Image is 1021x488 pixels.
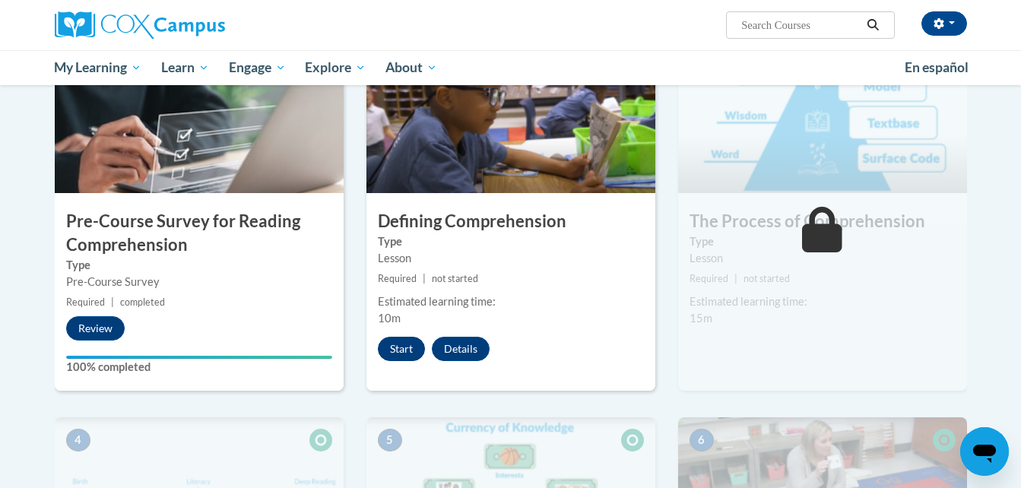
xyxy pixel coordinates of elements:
[960,427,1009,476] iframe: Button to launch messaging window
[385,59,437,77] span: About
[678,210,967,233] h3: The Process of Comprehension
[161,59,209,77] span: Learn
[229,59,286,77] span: Engage
[55,210,344,257] h3: Pre-Course Survey for Reading Comprehension
[744,273,790,284] span: not started
[690,293,956,310] div: Estimated learning time:
[366,210,655,233] h3: Defining Comprehension
[32,50,990,85] div: Main menu
[690,250,956,267] div: Lesson
[378,293,644,310] div: Estimated learning time:
[378,233,644,250] label: Type
[219,50,296,85] a: Engage
[66,429,90,452] span: 4
[734,273,737,284] span: |
[66,356,332,359] div: Your progress
[895,52,978,84] a: En español
[905,59,969,75] span: En español
[690,273,728,284] span: Required
[423,273,426,284] span: |
[120,296,165,308] span: completed
[378,312,401,325] span: 10m
[55,11,225,39] img: Cox Campus
[690,233,956,250] label: Type
[861,16,884,34] button: Search
[432,337,490,361] button: Details
[45,50,152,85] a: My Learning
[66,316,125,341] button: Review
[378,429,402,452] span: 5
[151,50,219,85] a: Learn
[378,337,425,361] button: Start
[295,50,376,85] a: Explore
[378,250,644,267] div: Lesson
[66,359,332,376] label: 100% completed
[740,16,861,34] input: Search Courses
[55,11,344,39] a: Cox Campus
[55,41,344,193] img: Course Image
[678,41,967,193] img: Course Image
[921,11,967,36] button: Account Settings
[66,296,105,308] span: Required
[66,274,332,290] div: Pre-Course Survey
[111,296,114,308] span: |
[305,59,366,77] span: Explore
[432,273,478,284] span: not started
[366,41,655,193] img: Course Image
[66,257,332,274] label: Type
[376,50,447,85] a: About
[54,59,141,77] span: My Learning
[690,312,712,325] span: 15m
[690,429,714,452] span: 6
[378,273,417,284] span: Required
